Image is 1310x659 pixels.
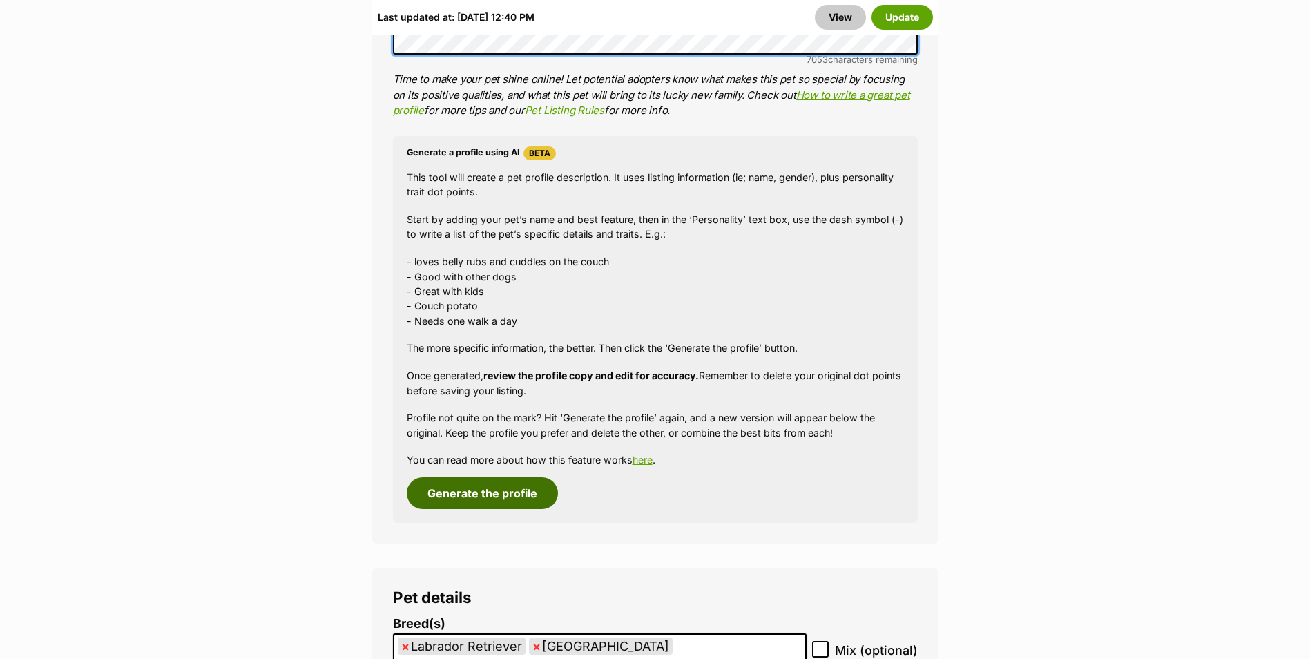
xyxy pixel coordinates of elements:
[815,5,866,30] a: View
[407,341,904,355] p: The more specific information, the better. Then click the ‘Generate the profile’ button.
[529,638,673,655] li: Chihuahua
[807,54,828,65] span: 7053
[393,88,910,117] a: How to write a great pet profile
[407,410,904,440] p: Profile not quite on the mark? Hit ‘Generate the profile’ again, and a new version will appear be...
[483,370,699,381] strong: review the profile copy and edit for accuracy.
[393,55,918,65] div: characters remaining
[401,638,410,655] span: ×
[393,588,472,607] span: Pet details
[633,454,653,466] a: here
[407,254,904,328] p: - loves belly rubs and cuddles on the couch - Good with other dogs - Great with kids - Couch pota...
[407,477,558,509] button: Generate the profile
[407,368,904,398] p: Once generated, Remember to delete your original dot points before saving your listing.
[407,452,904,467] p: You can read more about how this feature works .
[532,638,541,655] span: ×
[378,5,534,30] div: Last updated at: [DATE] 12:40 PM
[407,146,904,160] h4: Generate a profile using AI
[393,72,918,119] p: Time to make your pet shine online! Let potential adopters know what makes this pet so special by...
[407,212,904,242] p: Start by adding your pet’s name and best feature, then in the ‘Personality’ text box, use the das...
[393,617,807,631] label: Breed(s)
[407,170,904,200] p: This tool will create a pet profile description. It uses listing information (ie; name, gender), ...
[523,146,556,160] span: Beta
[871,5,933,30] button: Update
[398,638,526,655] li: Labrador Retriever
[525,104,604,117] a: Pet Listing Rules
